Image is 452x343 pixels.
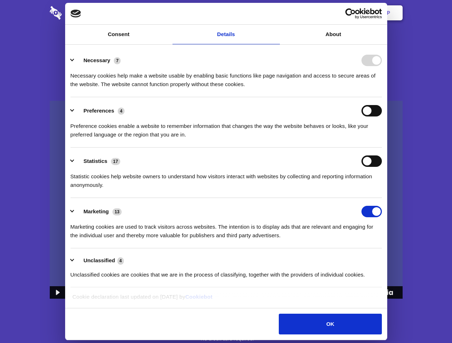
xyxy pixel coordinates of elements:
label: Marketing [83,208,109,214]
span: 7 [114,57,121,64]
img: logo-wordmark-white-trans-d4663122ce5f474addd5e946df7df03e33cb6a1c49d2221995e7729f52c070b2.svg [50,6,111,20]
button: Unclassified (4) [71,256,128,265]
button: Statistics (17) [71,155,125,167]
a: Pricing [210,2,241,24]
a: Cookiebot [185,294,213,300]
img: logo [71,10,81,18]
button: Marketing (13) [71,206,126,217]
button: Preferences (4) [71,105,129,116]
h1: Eliminate Slack Data Loss. [50,32,403,58]
label: Necessary [83,57,110,63]
h4: Auto-redaction of sensitive data, encrypted data sharing and self-destructing private chats. Shar... [50,65,403,89]
span: 4 [117,257,124,264]
button: Necessary (7) [71,55,125,66]
div: Statistic cookies help website owners to understand how visitors interact with websites by collec... [71,167,382,189]
button: Play Video [50,286,64,299]
a: Login [325,2,356,24]
span: 13 [112,208,122,215]
a: Usercentrics Cookiebot - opens in a new window [319,8,382,19]
div: Unclassified cookies are cookies that we are in the process of classifying, together with the pro... [71,265,382,279]
a: Details [172,25,280,44]
div: Preference cookies enable a website to remember information that changes the way the website beha... [71,116,382,139]
iframe: Drift Widget Chat Controller [416,307,443,334]
a: Consent [65,25,172,44]
label: Statistics [83,158,107,164]
a: Contact [290,2,323,24]
span: 4 [118,108,125,115]
label: Preferences [83,108,114,114]
button: OK [279,314,381,334]
div: Marketing cookies are used to track visitors across websites. The intention is to display ads tha... [71,217,382,240]
a: About [280,25,387,44]
img: Sharesecret [50,101,403,299]
div: Cookie declaration last updated on [DATE] by [67,293,385,307]
span: 17 [111,158,120,165]
div: Necessary cookies help make a website usable by enabling basic functions like page navigation and... [71,66,382,89]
